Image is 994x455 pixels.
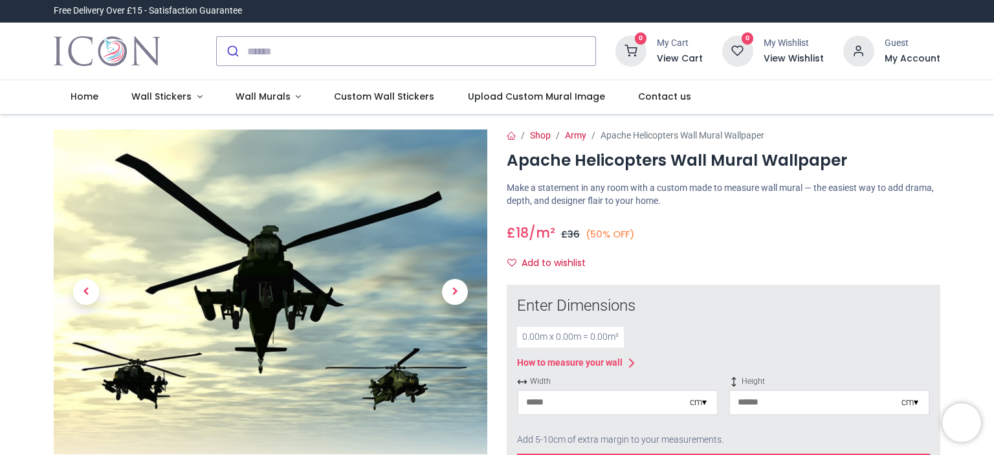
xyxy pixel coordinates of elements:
[54,33,160,69] a: Logo of Icon Wall Stickers
[236,90,291,103] span: Wall Murals
[334,90,434,103] span: Custom Wall Stickers
[729,376,930,387] span: Height
[657,52,703,65] a: View Cart
[517,426,930,454] div: Add 5-10cm of extra margin to your measurements.
[507,223,529,242] span: £
[423,178,487,406] a: Next
[131,90,192,103] span: Wall Stickers
[565,130,586,140] a: Army
[601,130,764,140] span: Apache Helicopters Wall Mural Wallpaper
[764,52,824,65] a: View Wishlist
[690,396,707,409] div: cm ▾
[568,228,580,241] span: 36
[54,129,487,454] img: WS-42292-03
[507,182,940,207] p: Make a statement in any room with a custom made to measure wall mural — the easiest way to add dr...
[219,80,318,114] a: Wall Murals
[507,252,597,274] button: Add to wishlistAdd to wishlist
[507,258,516,267] i: Add to wishlist
[657,37,703,50] div: My Cart
[561,228,580,241] span: £
[517,357,623,370] div: How to measure your wall
[722,45,753,56] a: 0
[516,223,529,242] span: 18
[517,327,624,348] div: 0.00 m x 0.00 m = 0.00 m²
[668,5,940,17] iframe: Customer reviews powered by Trustpilot
[635,32,647,45] sup: 0
[742,32,754,45] sup: 0
[73,279,99,305] span: Previous
[529,223,555,242] span: /m²
[442,279,468,305] span: Next
[507,150,940,172] h1: Apache Helicopters Wall Mural Wallpaper
[54,178,118,406] a: Previous
[586,228,635,241] small: (50% OFF)
[615,45,646,56] a: 0
[530,130,551,140] a: Shop
[942,403,981,442] iframe: Brevo live chat
[764,37,824,50] div: My Wishlist
[901,396,918,409] div: cm ▾
[217,37,247,65] button: Submit
[71,90,98,103] span: Home
[115,80,219,114] a: Wall Stickers
[638,90,691,103] span: Contact us
[54,33,160,69] img: Icon Wall Stickers
[885,37,940,50] div: Guest
[885,52,940,65] a: My Account
[468,90,605,103] span: Upload Custom Mural Image
[517,295,930,317] div: Enter Dimensions
[517,376,718,387] span: Width
[54,5,242,17] div: Free Delivery Over £15 - Satisfaction Guarantee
